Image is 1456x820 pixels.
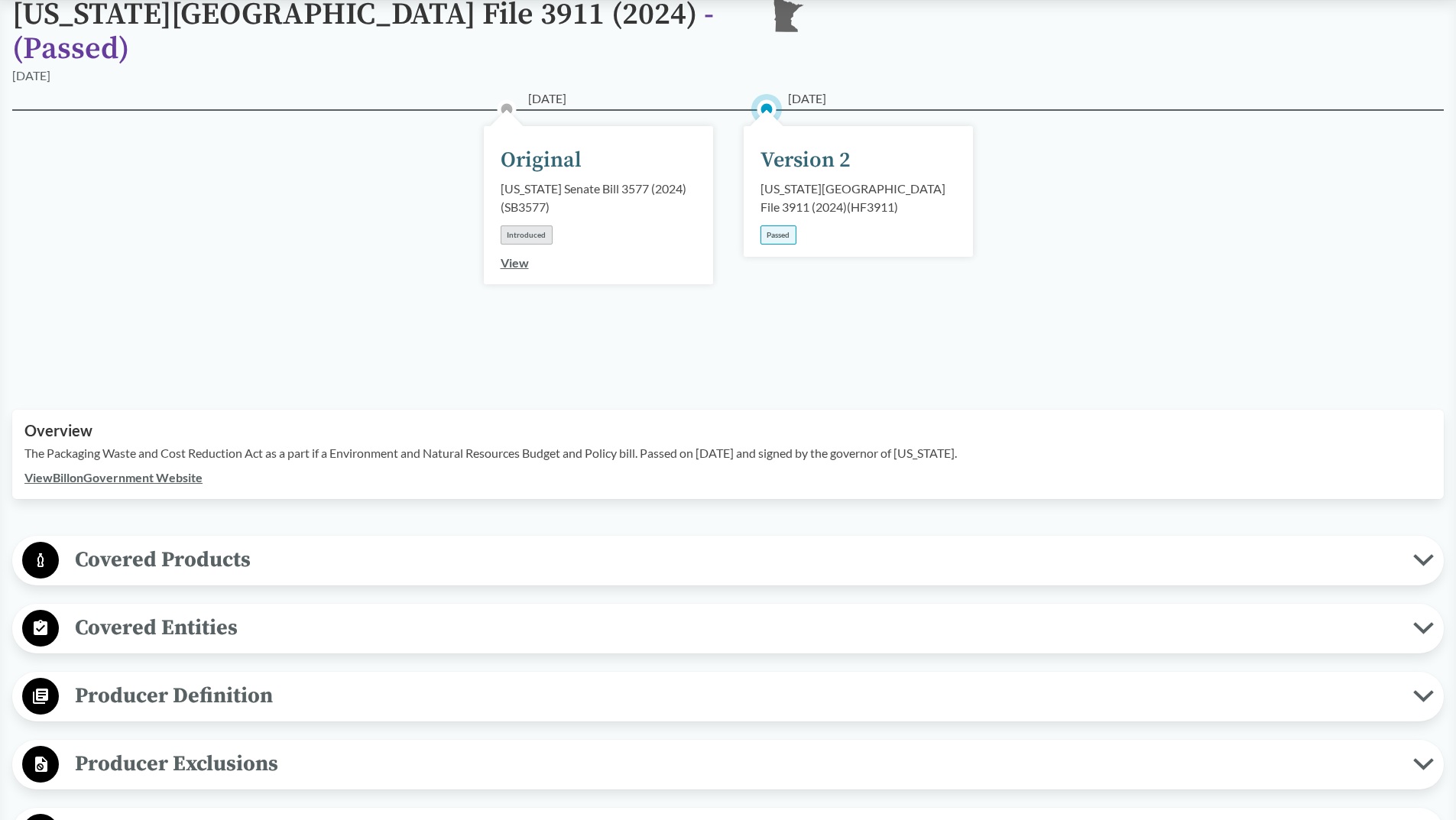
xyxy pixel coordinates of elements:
[18,677,1438,716] button: Producer Definition
[24,422,1432,439] h2: Overview
[18,541,1438,580] button: Covered Products
[59,747,1413,781] span: Producer Exclusions
[528,89,566,108] span: [DATE]
[18,745,1438,784] button: Producer Exclusions
[788,89,826,108] span: [DATE]
[760,144,851,177] div: Version 2
[59,679,1413,713] span: Producer Definition
[760,180,956,216] div: [US_STATE][GEOGRAPHIC_DATA] File 3911 (2024) ( HF3911 )
[501,225,553,245] div: Introduced
[24,444,1432,462] p: The Packaging Waste and Cost Reduction Act as a part if a Environment and Natural Resources Budge...
[18,609,1438,648] button: Covered Entities
[24,470,203,485] a: ViewBillonGovernment Website
[501,255,529,270] a: View
[501,144,582,177] div: Original
[59,611,1413,645] span: Covered Entities
[501,180,696,216] div: [US_STATE] Senate Bill 3577 (2024) ( SB3577 )
[760,225,796,245] div: Passed
[59,543,1413,577] span: Covered Products
[12,66,50,85] div: [DATE]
